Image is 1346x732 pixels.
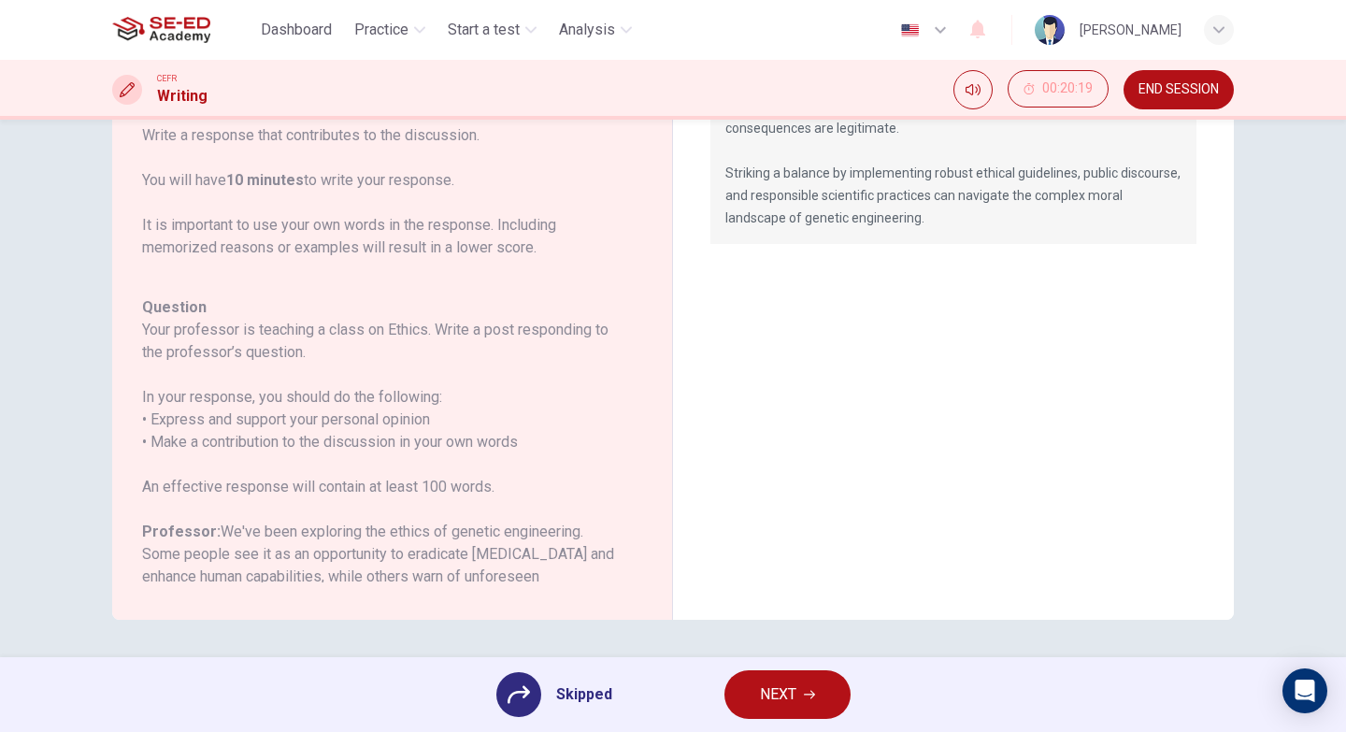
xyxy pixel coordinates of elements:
button: Analysis [551,13,639,47]
h6: In your response, you should do the following: • Express and support your personal opinion • Make... [142,386,620,453]
button: 00:20:19 [1008,70,1109,108]
span: 00:20:19 [1042,81,1093,96]
div: Open Intercom Messenger [1282,668,1327,713]
span: NEXT [760,682,796,708]
span: Analysis [559,19,615,41]
button: Dashboard [253,13,339,47]
button: Start a test [440,13,544,47]
button: Practice [347,13,433,47]
b: Professor: [142,523,221,540]
img: Profile picture [1035,15,1065,45]
span: CEFR [157,72,177,85]
img: en [898,23,922,37]
h6: Your professor is teaching a class on Ethics. Write a post responding to the professor’s question. [142,319,620,364]
h6: We've been exploring the ethics of genetic engineering. Some people see it as an opportunity to e... [142,521,620,633]
h6: Question [142,296,620,319]
b: 10 minutes [226,171,304,189]
a: SE-ED Academy logo [112,11,253,49]
p: For this task, you will read an online discussion. A professor has posted a question about a topi... [142,12,620,259]
div: Hide [1008,70,1109,109]
div: Mute [953,70,993,109]
span: Start a test [448,19,520,41]
h1: Writing [157,85,208,108]
span: Skipped [556,683,612,706]
img: SE-ED Academy logo [112,11,210,49]
button: END SESSION [1124,70,1234,109]
button: NEXT [724,670,851,719]
span: Practice [354,19,408,41]
div: [PERSON_NAME] [1080,19,1181,41]
span: Dashboard [261,19,332,41]
h6: An effective response will contain at least 100 words. [142,476,620,498]
span: END SESSION [1138,82,1219,97]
